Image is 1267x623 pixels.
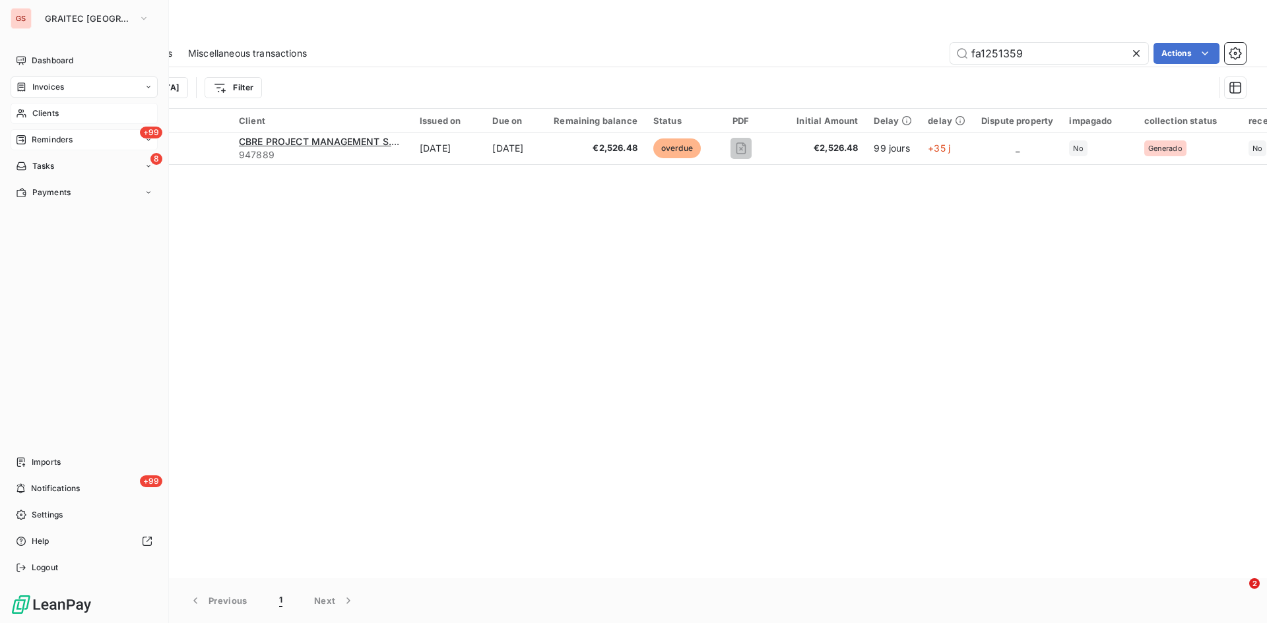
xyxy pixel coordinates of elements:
[981,115,1053,126] div: Dispute property
[1016,142,1020,154] span: _
[205,77,262,98] button: Filter
[420,115,476,126] div: Issued on
[781,115,858,126] div: Initial Amount
[263,587,298,614] button: 1
[554,142,637,155] span: €2,526.48
[32,456,61,468] span: Imports
[31,483,80,494] span: Notifications
[653,138,701,158] span: overdue
[32,535,49,547] span: Help
[32,187,71,198] span: Payments
[412,133,484,164] td: [DATE]
[239,148,404,162] span: 947889
[554,115,637,126] div: Remaining balance
[1069,115,1128,126] div: impagado
[874,115,912,126] div: Delay
[239,136,465,147] span: CBRE PROJECT MANAGEMENT S.A CÓDIGO IRC E
[11,594,92,615] img: Logo LeanPay
[32,107,59,119] span: Clients
[1144,115,1233,126] div: collection status
[32,55,73,67] span: Dashboard
[32,81,64,93] span: Invoices
[781,142,858,155] span: €2,526.48
[32,562,58,574] span: Logout
[492,115,538,126] div: Due on
[1153,43,1219,64] button: Actions
[653,115,701,126] div: Status
[140,475,162,487] span: +99
[928,115,965,126] div: delay
[188,47,307,60] span: Miscellaneous transactions
[950,43,1148,64] input: Search
[32,134,73,146] span: Reminders
[1249,578,1260,589] span: 2
[928,142,950,154] span: +35 j
[11,8,32,29] div: GS
[717,115,765,126] div: PDF
[239,115,404,126] div: Client
[140,127,162,138] span: +99
[298,587,371,614] button: Next
[45,13,133,24] span: GRAITEC [GEOGRAPHIC_DATA]
[866,133,920,164] td: 99 jours
[279,594,282,607] span: 1
[32,160,55,172] span: Tasks
[32,509,63,521] span: Settings
[1073,144,1083,152] span: No
[150,153,162,165] span: 8
[1252,144,1262,152] span: No
[1148,144,1183,152] span: Generado
[484,133,546,164] td: [DATE]
[173,587,263,614] button: Previous
[1222,578,1254,610] iframe: Intercom live chat
[11,531,158,552] a: Help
